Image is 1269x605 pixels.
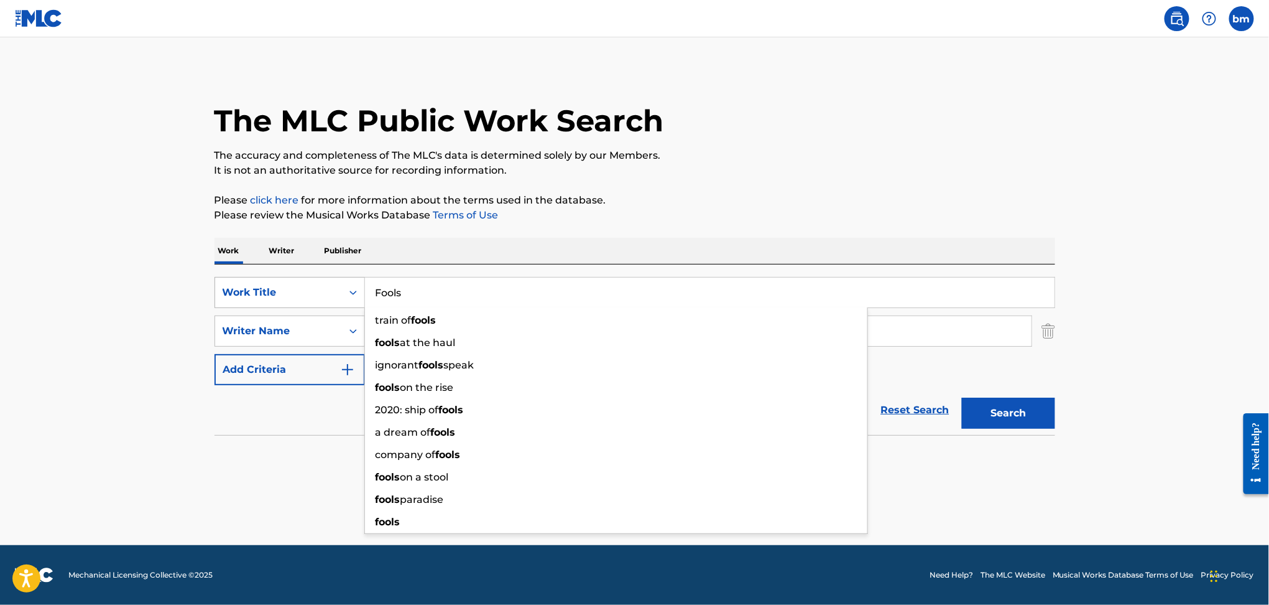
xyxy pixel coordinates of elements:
span: Mechanical Licensing Collective © 2025 [68,570,213,581]
a: Reset Search [875,396,956,424]
p: It is not an authoritative source for recording information. [215,163,1055,178]
img: search [1170,11,1184,26]
img: 9d2ae6d4665cec9f34b9.svg [340,362,355,377]
a: Terms of Use [431,209,499,221]
div: User Menu [1229,6,1254,31]
a: Need Help? [930,570,973,581]
strong: fools [376,516,400,528]
form: Search Form [215,277,1055,435]
span: on a stool [400,471,449,483]
strong: fools [376,471,400,483]
div: Writer Name [223,324,335,339]
iframe: Resource Center [1234,403,1269,504]
div: Help [1197,6,1222,31]
a: click here [251,194,299,206]
img: MLC Logo [15,9,63,27]
img: help [1202,11,1217,26]
span: paradise [400,494,444,505]
strong: fools [376,382,400,393]
span: at the haul [400,337,456,349]
p: The accuracy and completeness of The MLC's data is determined solely by our Members. [215,148,1055,163]
strong: fools [419,359,444,371]
span: on the rise [400,382,454,393]
span: speak [444,359,474,371]
div: Work Title [223,285,335,300]
h1: The MLC Public Work Search [215,102,664,139]
strong: fools [436,449,461,461]
a: Musical Works Database Terms of Use [1053,570,1194,581]
p: Work [215,238,243,264]
span: 2020: ship of [376,404,439,416]
img: Delete Criterion [1041,316,1055,347]
strong: fools [376,494,400,505]
span: a dream of [376,426,431,438]
span: train of [376,314,412,326]
div: Drag [1211,558,1218,595]
a: Public Search [1165,6,1189,31]
a: The MLC Website [981,570,1045,581]
iframe: Chat Widget [1207,545,1269,605]
p: Publisher [321,238,366,264]
p: Writer [265,238,298,264]
img: logo [15,568,53,583]
strong: fools [412,314,436,326]
a: Privacy Policy [1201,570,1254,581]
button: Search [962,398,1055,429]
strong: fools [376,337,400,349]
span: ignorant [376,359,419,371]
button: Add Criteria [215,354,365,385]
p: Please for more information about the terms used in the database. [215,193,1055,208]
strong: fools [439,404,464,416]
span: company of [376,449,436,461]
p: Please review the Musical Works Database [215,208,1055,223]
strong: fools [431,426,456,438]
